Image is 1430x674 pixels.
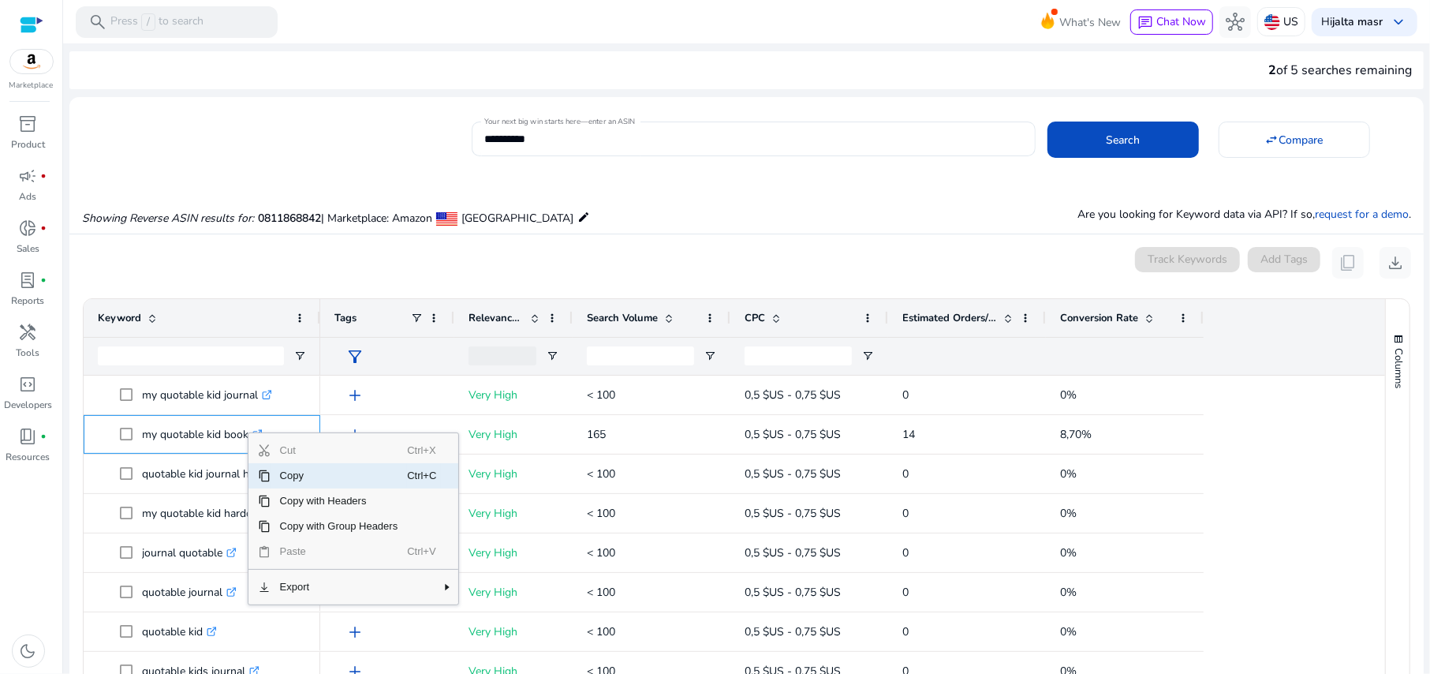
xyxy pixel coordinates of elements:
[1059,9,1121,36] span: What's New
[321,211,432,226] span: | Marketplace: Amazon
[745,427,841,442] span: 0,5 $US - 0,75 $US
[345,386,364,405] span: add
[82,211,254,226] i: Showing Reverse ASIN results for:
[469,418,558,451] p: Very High
[745,311,765,325] span: CPC
[20,189,37,204] p: Ads
[293,350,306,362] button: Open Filter Menu
[1060,311,1138,325] span: Conversion Rate
[10,50,53,73] img: amazon.svg
[469,537,558,569] p: Very High
[1060,624,1077,639] span: 0%
[577,208,590,227] mat-icon: edit
[1060,427,1092,442] span: 8,70%
[1219,122,1370,158] button: Compare
[902,545,909,560] span: 0
[469,379,558,411] p: Very High
[271,575,408,600] span: Export
[1047,122,1199,158] button: Search
[271,539,408,564] span: Paste
[141,13,155,31] span: /
[1264,14,1280,30] img: us.svg
[1279,132,1324,148] span: Compare
[142,418,263,451] p: my quotable kid book
[17,346,40,360] p: Tools
[142,616,217,648] p: quotable kid
[745,624,841,639] span: 0,5 $US - 0,75 $US
[745,545,841,560] span: 0,5 $US - 0,75 $US
[142,497,286,530] p: my quotable kid hardcover
[587,624,615,639] span: < 100
[902,466,909,481] span: 0
[745,466,841,481] span: 0,5 $US - 0,75 $US
[587,506,615,521] span: < 100
[902,506,909,521] span: 0
[587,388,615,403] span: < 100
[1060,545,1077,560] span: 0%
[1386,253,1405,272] span: download
[587,466,615,481] span: < 100
[1315,207,1409,222] a: request for a demo
[1265,133,1279,147] mat-icon: swap_horiz
[1060,585,1077,600] span: 0%
[41,277,47,283] span: fiber_manual_record
[407,438,441,463] span: Ctrl+X
[271,463,408,489] span: Copy
[1332,14,1383,29] b: jalta masr
[41,173,47,179] span: fiber_manual_record
[1130,9,1213,35] button: chatChat Now
[1060,506,1077,521] span: 0%
[19,219,38,238] span: donut_small
[1137,15,1153,31] span: chat
[1380,247,1411,279] button: download
[902,427,915,442] span: 14
[334,311,357,325] span: Tags
[1060,466,1077,481] span: 0%
[4,398,52,412] p: Developers
[587,585,615,600] span: < 100
[546,350,558,362] button: Open Filter Menu
[1226,13,1245,32] span: hub
[861,350,874,362] button: Open Filter Menu
[745,585,841,600] span: 0,5 $US - 0,75 $US
[98,311,141,325] span: Keyword
[587,545,615,560] span: < 100
[9,80,54,92] p: Marketplace
[19,323,38,342] span: handyman
[19,167,38,185] span: campaign
[745,346,852,365] input: CPC Filter Input
[1060,388,1077,403] span: 0%
[407,463,441,489] span: Ctrl+C
[704,350,716,362] button: Open Filter Menu
[902,585,909,600] span: 0
[461,211,573,226] span: [GEOGRAPHIC_DATA]
[587,346,694,365] input: Search Volume Filter Input
[41,433,47,440] span: fiber_manual_record
[902,311,997,325] span: Estimated Orders/Month
[1106,132,1140,148] span: Search
[6,450,50,464] p: Resources
[1219,6,1251,38] button: hub
[1156,14,1206,29] span: Chat Now
[1283,8,1298,36] p: US
[469,497,558,530] p: Very High
[88,13,107,32] span: search
[902,388,909,403] span: 0
[469,576,558,608] p: Very High
[142,458,305,490] p: quotable kid journal hardcover
[407,539,441,564] span: Ctrl+V
[12,294,45,308] p: Reports
[41,225,47,231] span: fiber_manual_record
[142,576,237,608] p: quotable journal
[1389,13,1408,32] span: keyboard_arrow_down
[484,116,635,127] mat-label: Your next big win starts here—enter an ASIN
[98,346,284,365] input: Keyword Filter Input
[1321,17,1383,28] p: Hi
[258,211,321,226] span: 0811868842
[19,114,38,133] span: inventory_2
[745,388,841,403] span: 0,5 $US - 0,75 $US
[469,458,558,490] p: Very High
[19,427,38,446] span: book_4
[17,242,39,256] p: Sales
[11,137,45,152] p: Product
